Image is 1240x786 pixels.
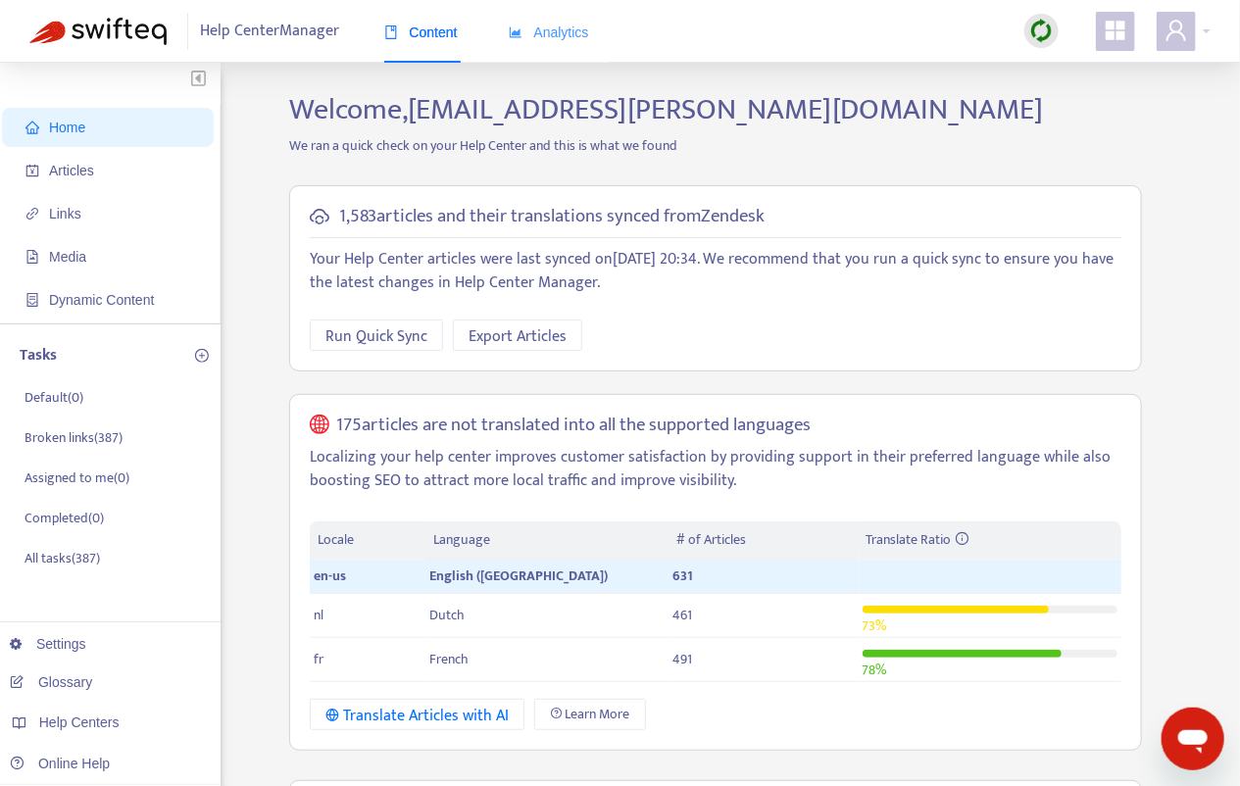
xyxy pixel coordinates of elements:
[10,756,110,771] a: Online Help
[25,164,39,177] span: account-book
[669,521,858,560] th: # of Articles
[469,324,567,349] span: Export Articles
[10,636,86,652] a: Settings
[20,344,57,368] p: Tasks
[274,135,1157,156] p: We ran a quick check on your Help Center and this is what we found
[25,508,104,528] p: Completed ( 0 )
[1104,19,1127,42] span: appstore
[39,714,120,730] span: Help Centers
[10,674,92,690] a: Glossary
[429,604,465,626] span: Dutch
[49,292,154,308] span: Dynamic Content
[337,415,812,437] h5: 175 articles are not translated into all the supported languages
[314,604,323,626] span: nl
[25,293,39,307] span: container
[310,415,329,437] span: global
[25,548,100,568] p: All tasks ( 387 )
[672,648,692,670] span: 491
[310,521,425,560] th: Locale
[1162,708,1224,770] iframe: Button to launch messaging window
[429,565,608,587] span: English ([GEOGRAPHIC_DATA])
[289,85,1043,134] span: Welcome, [EMAIL_ADDRESS][PERSON_NAME][DOMAIN_NAME]
[25,387,83,408] p: Default ( 0 )
[509,25,589,40] span: Analytics
[25,467,129,488] p: Assigned to me ( 0 )
[310,319,443,351] button: Run Quick Sync
[195,349,209,363] span: plus-circle
[310,207,329,226] span: cloud-sync
[25,121,39,134] span: home
[863,614,887,637] span: 73 %
[453,319,582,351] button: Export Articles
[384,25,458,40] span: Content
[29,18,167,45] img: Swifteq
[49,120,85,135] span: Home
[325,704,509,728] div: Translate Articles with AI
[310,248,1121,295] p: Your Help Center articles were last synced on [DATE] 20:34 . We recommend that you run a quick sy...
[314,648,323,670] span: fr
[1029,19,1054,43] img: sync.dc5367851b00ba804db3.png
[863,659,887,681] span: 78 %
[566,704,630,725] span: Learn More
[509,25,522,39] span: area-chart
[1165,19,1188,42] span: user
[310,446,1121,493] p: Localizing your help center improves customer satisfaction by providing support in their preferre...
[867,529,1114,551] div: Translate Ratio
[325,324,427,349] span: Run Quick Sync
[672,604,692,626] span: 461
[49,163,94,178] span: Articles
[384,25,398,39] span: book
[534,699,646,730] a: Learn More
[25,250,39,264] span: file-image
[201,13,340,50] span: Help Center Manager
[429,648,469,670] span: French
[339,206,765,228] h5: 1,583 articles and their translations synced from Zendesk
[25,427,123,448] p: Broken links ( 387 )
[672,565,693,587] span: 631
[425,521,669,560] th: Language
[49,206,81,221] span: Links
[314,565,346,587] span: en-us
[49,249,86,265] span: Media
[25,207,39,221] span: link
[310,699,524,730] button: Translate Articles with AI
